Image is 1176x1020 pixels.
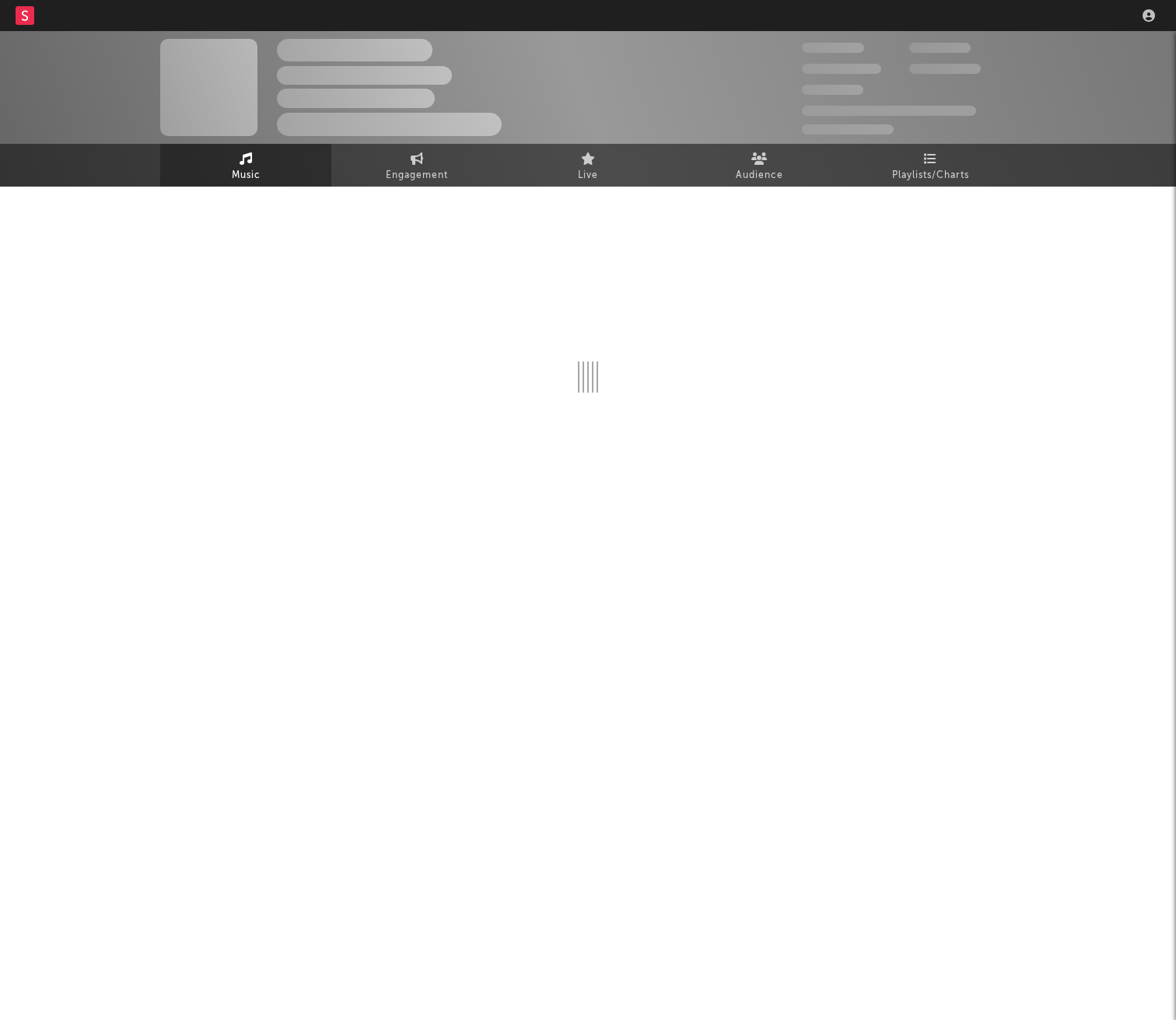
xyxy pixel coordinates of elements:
[674,144,845,187] a: Audience
[802,124,894,134] span: Jump Score: 85.0
[232,166,261,185] span: Music
[736,166,783,185] span: Audience
[909,64,981,74] span: 1,000,000
[160,144,331,187] a: Music
[802,64,881,74] span: 50,000,000
[578,166,598,185] span: Live
[802,43,864,53] span: 300,000
[892,166,969,185] span: Playlists/Charts
[331,144,502,187] a: Engagement
[386,166,448,185] span: Engagement
[502,144,674,187] a: Live
[802,85,863,95] span: 100,000
[909,43,971,53] span: 100,000
[802,106,976,116] span: 50,000,000 Monthly Listeners
[845,144,1016,187] a: Playlists/Charts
